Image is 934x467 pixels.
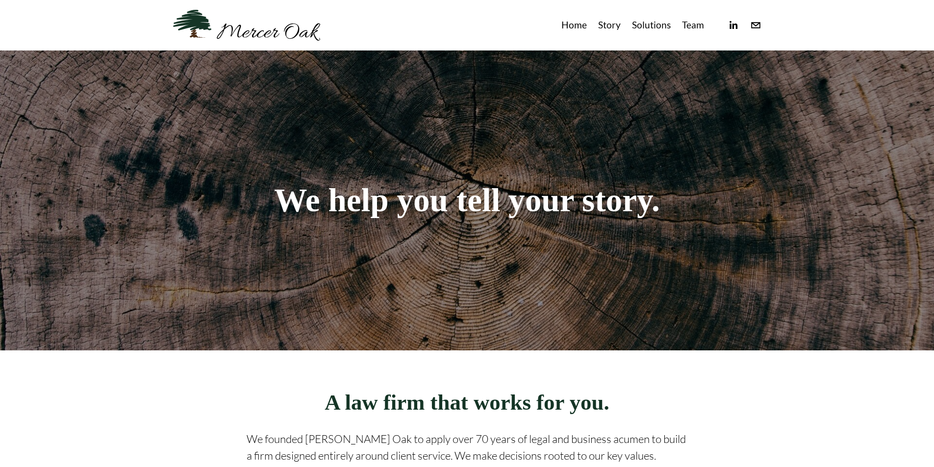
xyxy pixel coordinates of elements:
[598,17,621,33] a: Story
[247,183,688,218] h1: We help you tell your story.
[750,20,761,31] a: info@merceroaklaw.com
[632,17,671,33] a: Solutions
[247,391,688,415] h2: A law firm that works for you.
[682,17,704,33] a: Team
[247,431,688,464] p: We founded [PERSON_NAME] Oak to apply over 70 years of legal and business acumen to build a firm ...
[728,20,739,31] a: linkedin-unauth
[561,17,587,33] a: Home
